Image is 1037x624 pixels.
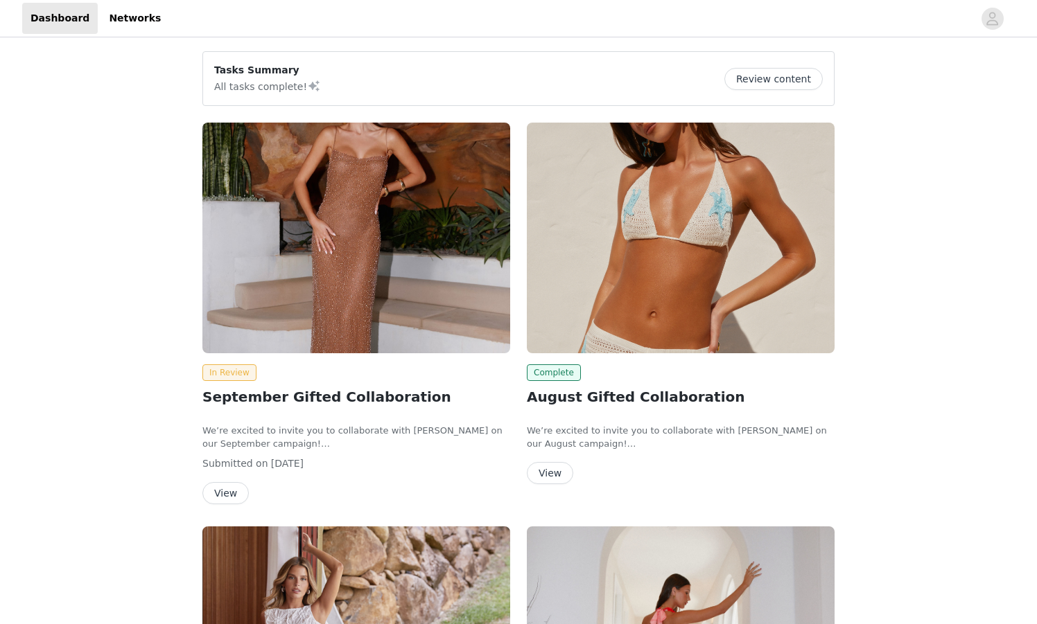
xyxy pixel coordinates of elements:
[22,3,98,34] a: Dashboard
[202,364,256,381] span: In Review
[202,424,510,451] p: We’re excited to invite you to collaborate with [PERSON_NAME] on our September campaign!
[986,8,999,30] div: avatar
[214,78,321,94] p: All tasks complete!
[202,386,510,407] h2: September Gifted Collaboration
[271,458,304,469] span: [DATE]
[527,386,835,407] h2: August Gifted Collaboration
[202,488,249,499] a: View
[527,424,835,451] p: We’re excited to invite you to collaborate with [PERSON_NAME] on our August campaign!
[724,68,823,90] button: Review content
[202,123,510,353] img: Peppermayo USA
[527,123,835,353] img: Peppermayo USA
[101,3,169,34] a: Networks
[527,364,581,381] span: Complete
[202,482,249,504] button: View
[202,458,268,469] span: Submitted on
[527,462,573,484] button: View
[214,63,321,78] p: Tasks Summary
[527,468,573,479] a: View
